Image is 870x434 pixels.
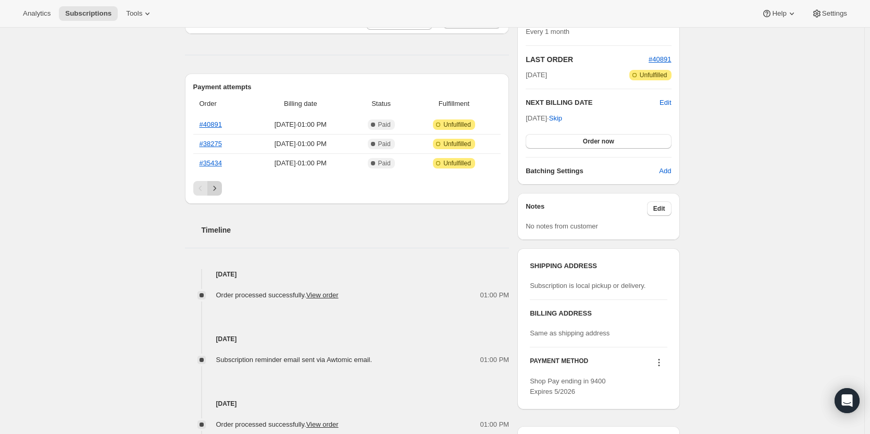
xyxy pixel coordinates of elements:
[120,6,159,21] button: Tools
[185,399,509,409] h4: [DATE]
[252,119,349,130] span: [DATE] · 01:00 PM
[216,356,372,364] span: Subscription reminder email sent via Awtomic email.
[193,181,501,196] nav: Pagination
[822,9,847,18] span: Settings
[653,204,665,213] span: Edit
[530,308,667,319] h3: BILLING ADDRESS
[252,99,349,109] span: Billing date
[185,334,509,344] h4: [DATE]
[805,6,853,21] button: Settings
[526,28,569,35] span: Every 1 month
[659,166,671,176] span: Add
[640,71,667,79] span: Unfulfilled
[530,357,588,371] h3: PAYMENT METHOD
[526,54,649,65] h2: LAST ORDER
[414,99,494,109] span: Fulfillment
[526,70,547,80] span: [DATE]
[480,419,509,430] span: 01:00 PM
[252,158,349,168] span: [DATE] · 01:00 PM
[526,114,562,122] span: [DATE] ·
[649,54,671,65] button: #40891
[378,140,391,148] span: Paid
[23,9,51,18] span: Analytics
[200,159,222,167] a: #35434
[583,137,614,146] span: Order now
[200,140,222,148] a: #38275
[530,377,605,395] span: Shop Pay ending in 9400 Expires 5/2026
[649,55,671,63] a: #40891
[543,110,568,127] button: Skip
[126,9,142,18] span: Tools
[200,120,222,128] a: #40891
[530,261,667,271] h3: SHIPPING ADDRESS
[17,6,57,21] button: Analytics
[59,6,118,21] button: Subscriptions
[443,120,471,129] span: Unfulfilled
[526,134,671,149] button: Order now
[355,99,407,109] span: Status
[526,201,647,216] h3: Notes
[835,388,860,413] div: Open Intercom Messenger
[755,6,803,21] button: Help
[378,120,391,129] span: Paid
[480,290,509,300] span: 01:00 PM
[530,329,610,337] span: Same as shipping address
[549,113,562,124] span: Skip
[306,291,339,299] a: View order
[526,98,660,108] h2: NEXT BILLING DATE
[65,9,111,18] span: Subscriptions
[207,181,222,196] button: Next
[216,420,339,428] span: Order processed successfully.
[306,420,339,428] a: View order
[193,82,501,92] h2: Payment attempts
[772,9,786,18] span: Help
[526,222,598,230] span: No notes from customer
[653,163,677,179] button: Add
[378,159,391,167] span: Paid
[252,139,349,149] span: [DATE] · 01:00 PM
[660,98,671,108] button: Edit
[185,269,509,280] h4: [DATE]
[526,166,659,176] h6: Batching Settings
[530,282,645,290] span: Subscription is local pickup or delivery.
[443,140,471,148] span: Unfulfilled
[216,291,339,299] span: Order processed successfully.
[480,355,509,365] span: 01:00 PM
[193,92,250,115] th: Order
[647,201,672,216] button: Edit
[202,225,509,235] h2: Timeline
[443,159,471,167] span: Unfulfilled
